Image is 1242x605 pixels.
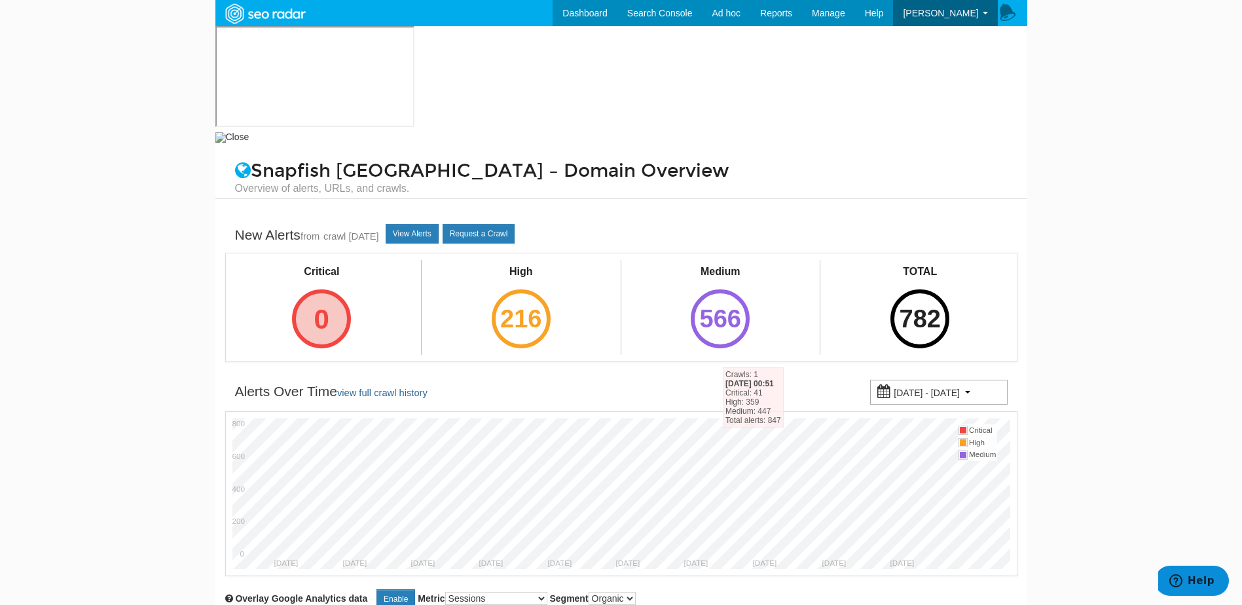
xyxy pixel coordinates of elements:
[890,289,949,348] div: 782
[280,265,363,280] div: Critical
[679,265,761,280] div: Medium
[760,8,792,18] span: Reports
[968,424,996,437] td: Critical
[323,231,379,242] a: crawl [DATE]
[235,225,379,246] div: New Alerts
[235,382,428,403] div: Alerts Over Time
[894,388,960,398] small: [DATE] - [DATE]
[627,8,693,18] span: Search Console
[220,2,310,26] img: SEORadar
[235,593,367,604] span: Overlay chart with Google Analytics data
[480,265,562,280] div: High
[235,181,1008,196] small: Overview of alerts, URLs, and crawls.
[865,8,884,18] span: Help
[691,289,750,348] div: 566
[725,379,774,388] a: [DATE] 00:51
[712,8,740,18] span: Ad hoc
[215,132,226,143] img: close_circle.png
[301,231,320,242] small: from
[1158,566,1229,598] iframe: Opens a widget where you can find more information
[968,449,996,461] td: Medium
[879,265,961,280] div: TOTAL
[445,592,547,605] select: Metric
[443,224,515,244] a: Request a Crawl
[968,437,996,449] td: High
[418,592,547,605] label: Metric
[225,161,1017,196] h1: Snapfish [GEOGRAPHIC_DATA] – Domain Overview
[386,224,439,244] a: View Alerts
[903,8,978,18] span: [PERSON_NAME]
[812,8,845,18] span: Manage
[589,592,636,605] select: Segment
[723,367,784,428] div: Crawls: 1 Critical: 41 High: 359 Medium: 447 Total alerts: 847
[226,132,249,142] span: Close
[337,388,428,398] a: view full crawl history
[492,289,551,348] div: 216
[292,289,351,348] div: 0
[549,592,635,605] label: Segment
